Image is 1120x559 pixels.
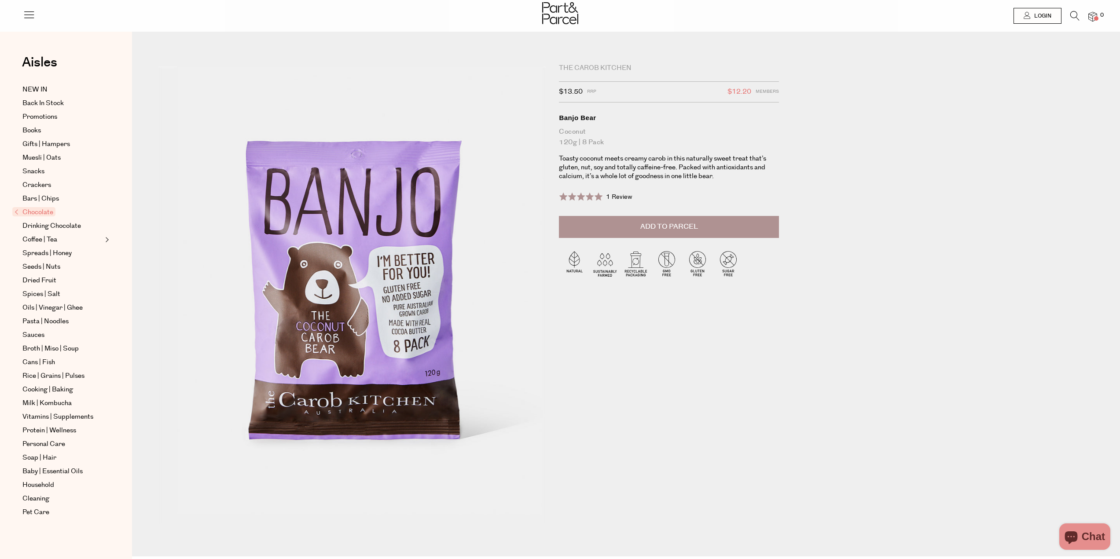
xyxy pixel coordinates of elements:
span: Protein | Wellness [22,425,76,436]
img: P_P-ICONS-Live_Bec_V11_Gluten_Free.svg [682,248,713,279]
button: Expand/Collapse Coffee | Tea [103,234,109,245]
span: Coffee | Tea [22,234,57,245]
span: Aisles [22,53,57,72]
span: Promotions [22,112,57,122]
a: Cooking | Baking [22,384,103,395]
span: 0 [1098,11,1106,19]
a: Gifts | Hampers [22,139,103,150]
a: Cleaning [22,493,103,504]
a: Household [22,480,103,490]
a: Pet Care [22,507,103,518]
span: Household [22,480,54,490]
span: Books [22,125,41,136]
a: Drinking Chocolate [22,221,103,231]
img: P_P-ICONS-Live_Bec_V11_Recyclable_Packaging.svg [621,248,651,279]
a: Crackers [22,180,103,190]
span: Oils | Vinegar | Ghee [22,303,83,313]
a: Login [1014,8,1061,24]
button: Add to Parcel [559,216,779,238]
a: 0 [1088,12,1097,21]
img: P_P-ICONS-Live_Bec_V11_Sugar_Free.svg [713,248,744,279]
span: Spices | Salt [22,289,60,300]
span: Baby | Essential Oils [22,466,83,477]
span: Broth | Miso | Soup [22,343,79,354]
span: Login [1032,12,1051,20]
span: Cans | Fish [22,357,55,368]
inbox-online-store-chat: Shopify online store chat [1057,523,1113,552]
a: Aisles [22,56,57,78]
span: Bars | Chips [22,194,59,204]
span: Sauces [22,330,44,340]
a: Pasta | Noodles [22,316,103,327]
a: Snacks [22,166,103,177]
span: Snacks [22,166,44,177]
img: Part&Parcel [542,2,578,24]
span: Spreads | Honey [22,248,72,259]
span: Rice | Grains | Pulses [22,371,84,381]
a: Vitamins | Supplements [22,412,103,422]
div: Coconut 120g | 8 Pack [559,127,779,148]
a: Bars | Chips [22,194,103,204]
span: Back In Stock [22,98,64,109]
span: RRP [587,86,596,98]
span: $12.20 [727,86,751,98]
a: Cans | Fish [22,357,103,368]
span: Chocolate [12,207,55,216]
a: Promotions [22,112,103,122]
a: Sauces [22,330,103,340]
a: Soap | Hair [22,453,103,463]
span: $13.50 [559,86,583,98]
a: Books [22,125,103,136]
span: Cooking | Baking [22,384,73,395]
span: Soap | Hair [22,453,56,463]
a: Broth | Miso | Soup [22,343,103,354]
a: Personal Care [22,439,103,449]
a: NEW IN [22,84,103,95]
a: Rice | Grains | Pulses [22,371,103,381]
span: Pasta | Noodles [22,316,69,327]
span: Add to Parcel [640,222,698,232]
a: Oils | Vinegar | Ghee [22,303,103,313]
div: The Carob Kitchen [559,64,779,73]
span: NEW IN [22,84,48,95]
p: Toasty coconut meets creamy carob in this naturally sweet treat that’s gluten, nut, soy and total... [559,154,768,181]
span: Dried Fruit [22,275,56,286]
span: 1 Review [606,193,632,201]
a: Chocolate [15,207,103,218]
span: Vitamins | Supplements [22,412,93,422]
a: Muesli | Oats [22,153,103,163]
span: Members [756,86,779,98]
span: Milk | Kombucha [22,398,72,409]
img: P_P-ICONS-Live_Bec_V11_Natural.svg [559,248,590,279]
img: P_P-ICONS-Live_Bec_V11_GMO_Free.svg [651,248,682,279]
a: Spices | Salt [22,289,103,300]
span: Personal Care [22,439,65,449]
img: Banjo Bear [158,67,546,523]
a: Milk | Kombucha [22,398,103,409]
span: Gifts | Hampers [22,139,70,150]
a: Back In Stock [22,98,103,109]
span: Cleaning [22,493,49,504]
span: Seeds | Nuts [22,262,60,272]
a: Dried Fruit [22,275,103,286]
span: Pet Care [22,507,49,518]
a: Protein | Wellness [22,425,103,436]
span: Drinking Chocolate [22,221,81,231]
a: Coffee | Tea [22,234,103,245]
span: Crackers [22,180,51,190]
a: Seeds | Nuts [22,262,103,272]
a: Baby | Essential Oils [22,466,103,477]
div: Banjo Bear [559,113,779,122]
img: P_P-ICONS-Live_Bec_V11_Sustainable_Farmed.svg [590,248,621,279]
span: Muesli | Oats [22,153,61,163]
a: Spreads | Honey [22,248,103,259]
